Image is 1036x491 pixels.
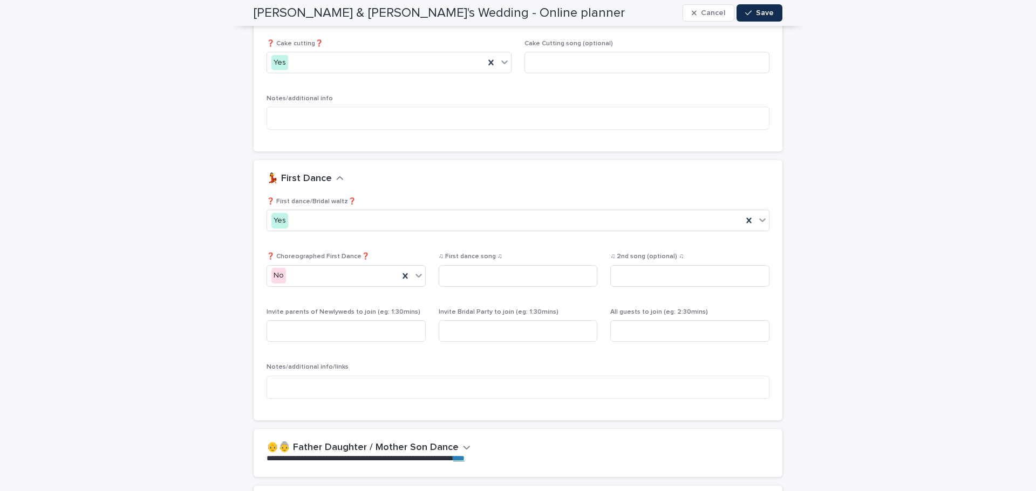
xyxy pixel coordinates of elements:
[756,9,774,17] span: Save
[267,309,420,315] span: Invite parents of Newlyweds to join (eg: 1:30mins)
[254,5,625,21] h2: [PERSON_NAME] & [PERSON_NAME]'s Wedding - Online planner
[267,442,459,454] h2: 👴👵 Father Daughter / Mother Son Dance
[267,198,356,205] span: ❓ First dance/Bridal waltz❓
[683,4,734,22] button: Cancel
[610,309,708,315] span: All guests to join (eg: 2:30mins)
[271,213,288,229] div: Yes
[267,95,333,102] span: Notes/additional info
[271,55,288,71] div: Yes
[267,40,323,47] span: ❓ Cake cutting❓
[267,173,332,185] h2: 💃 First Dance
[271,268,286,283] div: No
[439,253,502,260] span: ♫ First dance song ♫
[701,9,725,17] span: Cancel
[524,40,613,47] span: Cake Cutting song (optional)
[610,253,684,260] span: ♫ 2nd song (optional) ♫
[267,442,471,454] button: 👴👵 Father Daughter / Mother Son Dance
[267,253,370,260] span: ❓ Choreographed First Dance❓
[267,364,349,370] span: Notes/additional info/links
[737,4,782,22] button: Save
[267,173,344,185] button: 💃 First Dance
[439,309,558,315] span: Invite Bridal Party to join (eg: 1:30mins)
